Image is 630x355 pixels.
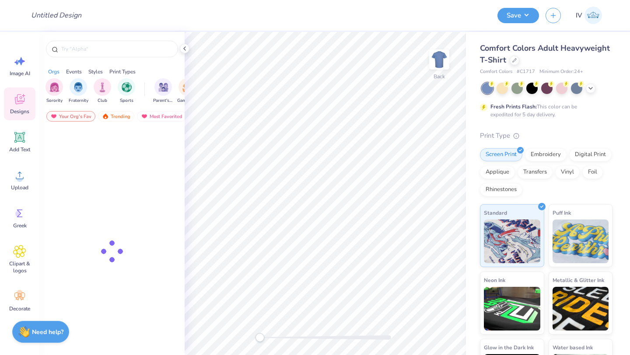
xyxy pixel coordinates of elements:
button: filter button [177,78,197,104]
div: filter for Game Day [177,78,197,104]
img: Isha Veturkar [584,7,602,24]
button: filter button [69,78,88,104]
button: filter button [118,78,135,104]
div: Back [434,73,445,80]
span: # C1717 [517,68,535,76]
div: Most Favorited [137,111,186,122]
div: Styles [88,68,103,76]
div: filter for Sports [118,78,135,104]
img: Standard [484,219,540,263]
div: Print Type [480,131,612,141]
button: Save [497,8,539,23]
div: Orgs [48,68,59,76]
span: Neon Ink [484,275,505,285]
span: Sorority [46,97,63,104]
span: Image AI [10,70,30,77]
span: IV [576,10,582,21]
div: Foil [582,166,603,179]
button: filter button [94,78,111,104]
span: Glow in the Dark Ink [484,343,534,352]
div: Trending [98,111,134,122]
div: This color can be expedited for 5 day delivery. [490,103,598,118]
span: Metallic & Glitter Ink [553,275,604,285]
div: Transfers [518,166,553,179]
img: trending.gif [102,113,109,119]
span: Fraternity [69,97,88,104]
strong: Need help? [32,328,63,336]
img: Metallic & Glitter Ink [553,287,609,331]
img: Neon Ink [484,287,540,331]
div: Embroidery [525,148,567,161]
span: Game Day [177,97,197,104]
span: Puff Ink [553,208,571,217]
img: Parent's Weekend Image [158,82,168,92]
img: Game Day Image [182,82,192,92]
img: Club Image [98,82,107,92]
input: Untitled Design [24,7,88,24]
div: filter for Parent's Weekend [153,78,173,104]
div: Screen Print [480,148,522,161]
img: Puff Ink [553,219,609,263]
span: Comfort Colors Adult Heavyweight T-Shirt [480,43,610,65]
span: Sports [120,97,133,104]
span: Water based Ink [553,343,593,352]
div: Accessibility label [255,333,264,342]
div: filter for Fraternity [69,78,88,104]
img: most_fav.gif [141,113,148,119]
button: filter button [45,78,63,104]
span: Upload [11,184,28,191]
span: Greek [13,222,27,229]
span: Comfort Colors [480,68,512,76]
div: filter for Sorority [45,78,63,104]
span: Decorate [9,305,30,312]
span: Add Text [9,146,30,153]
div: Applique [480,166,515,179]
div: Print Types [109,68,136,76]
img: Sorority Image [49,82,59,92]
img: most_fav.gif [50,113,57,119]
img: Back [430,51,448,68]
div: Digital Print [569,148,612,161]
div: filter for Club [94,78,111,104]
span: Parent's Weekend [153,97,173,104]
div: Your Org's Fav [46,111,95,122]
img: Sports Image [122,82,132,92]
button: filter button [153,78,173,104]
span: Designs [10,108,29,115]
span: Club [98,97,107,104]
a: IV [572,7,606,24]
strong: Fresh Prints Flash: [490,103,537,110]
span: Minimum Order: 24 + [539,68,583,76]
div: Events [66,68,82,76]
span: Standard [484,208,507,217]
div: Vinyl [555,166,580,179]
div: Rhinestones [480,183,522,196]
span: Clipart & logos [5,260,34,274]
input: Try "Alpha" [60,45,172,53]
img: Fraternity Image [73,82,83,92]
